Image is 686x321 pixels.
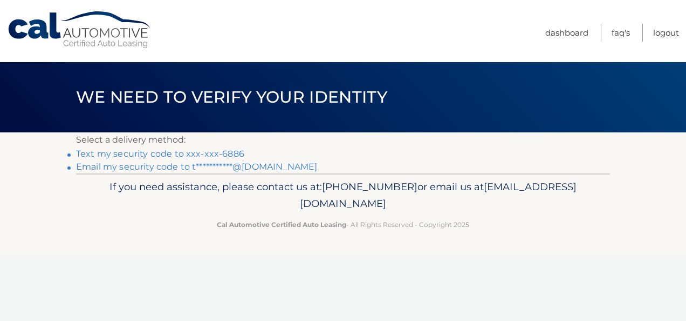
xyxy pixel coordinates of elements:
[83,219,603,230] p: - All Rights Reserved - Copyright 2025
[83,178,603,213] p: If you need assistance, please contact us at: or email us at
[76,149,244,159] a: Text my security code to xxx-xxx-6886
[322,180,417,193] span: [PHONE_NUMBER]
[217,220,346,229] strong: Cal Automotive Certified Auto Leasing
[653,24,679,42] a: Logout
[545,24,588,42] a: Dashboard
[612,24,630,42] a: FAQ's
[76,132,610,148] p: Select a delivery method:
[7,11,153,49] a: Cal Automotive
[76,87,387,107] span: We need to verify your identity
